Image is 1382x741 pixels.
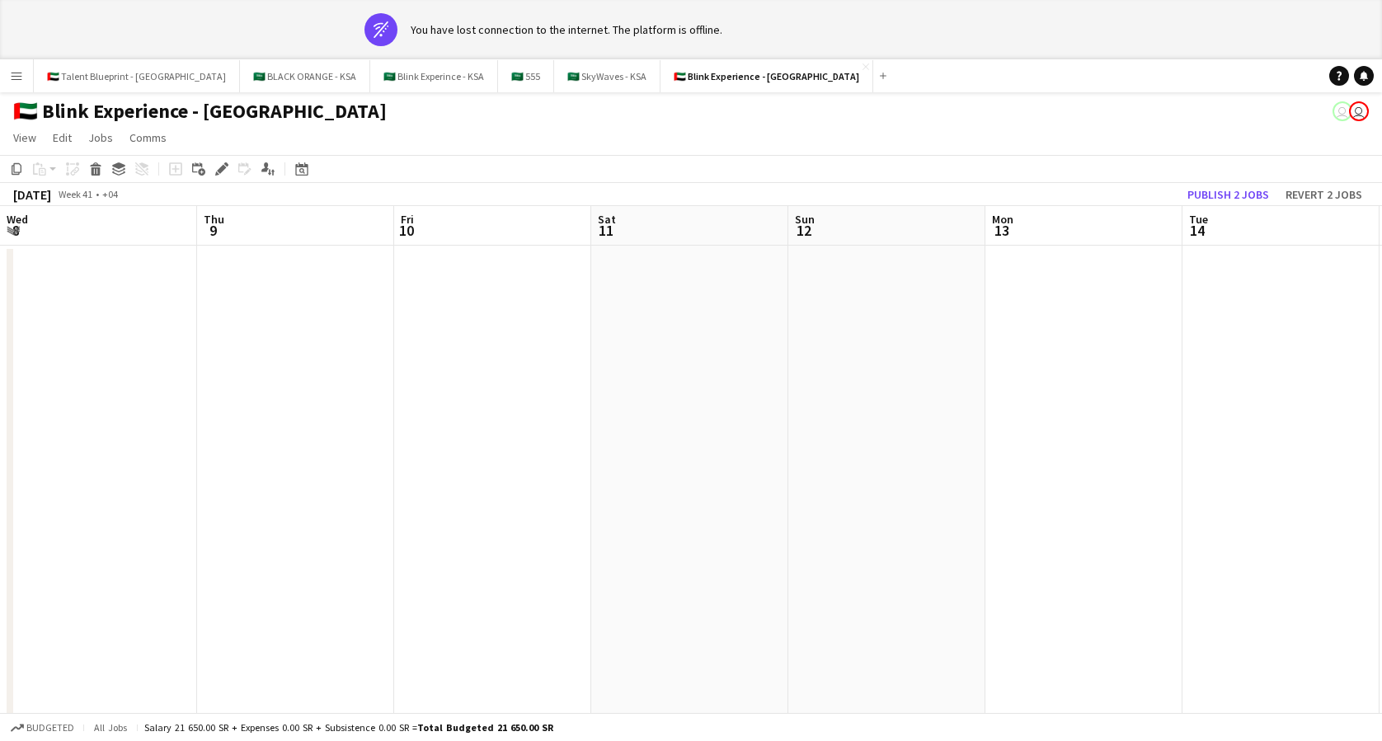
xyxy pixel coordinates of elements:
[554,60,660,92] button: 🇸🇦 SkyWaves - KSA
[795,212,815,227] span: Sun
[34,60,240,92] button: 🇦🇪 Talent Blueprint - [GEOGRAPHIC_DATA]
[91,721,130,734] span: All jobs
[46,127,78,148] a: Edit
[417,721,553,734] span: Total Budgeted 21 650.00 SR
[1279,184,1369,205] button: Revert 2 jobs
[7,212,28,227] span: Wed
[370,60,498,92] button: 🇸🇦 Blink Experince - KSA
[53,130,72,145] span: Edit
[102,188,118,200] div: +04
[401,212,414,227] span: Fri
[13,186,51,203] div: [DATE]
[144,721,553,734] div: Salary 21 650.00 SR + Expenses 0.00 SR + Subsistence 0.00 SR =
[989,221,1013,240] span: 13
[398,221,414,240] span: 10
[598,212,616,227] span: Sat
[595,221,616,240] span: 11
[992,212,1013,227] span: Mon
[4,221,28,240] span: 8
[88,130,113,145] span: Jobs
[498,60,554,92] button: 🇸🇦 555
[1189,212,1208,227] span: Tue
[13,99,387,124] h1: 🇦🇪 Blink Experience - [GEOGRAPHIC_DATA]
[8,719,77,737] button: Budgeted
[26,722,74,734] span: Budgeted
[1349,101,1369,121] app-user-avatar: Abdulwahab Al Hijan
[240,60,370,92] button: 🇸🇦 BLACK ORANGE - KSA
[792,221,815,240] span: 12
[660,60,873,92] button: 🇦🇪 Blink Experience - [GEOGRAPHIC_DATA]
[204,212,224,227] span: Thu
[123,127,173,148] a: Comms
[411,22,722,37] div: You have lost connection to the internet. The platform is offline.
[82,127,120,148] a: Jobs
[129,130,167,145] span: Comms
[1333,101,1352,121] app-user-avatar: Abdulwahab Al Hijan
[54,188,96,200] span: Week 41
[13,130,36,145] span: View
[7,127,43,148] a: View
[201,221,224,240] span: 9
[1187,221,1208,240] span: 14
[1181,184,1276,205] button: Publish 2 jobs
